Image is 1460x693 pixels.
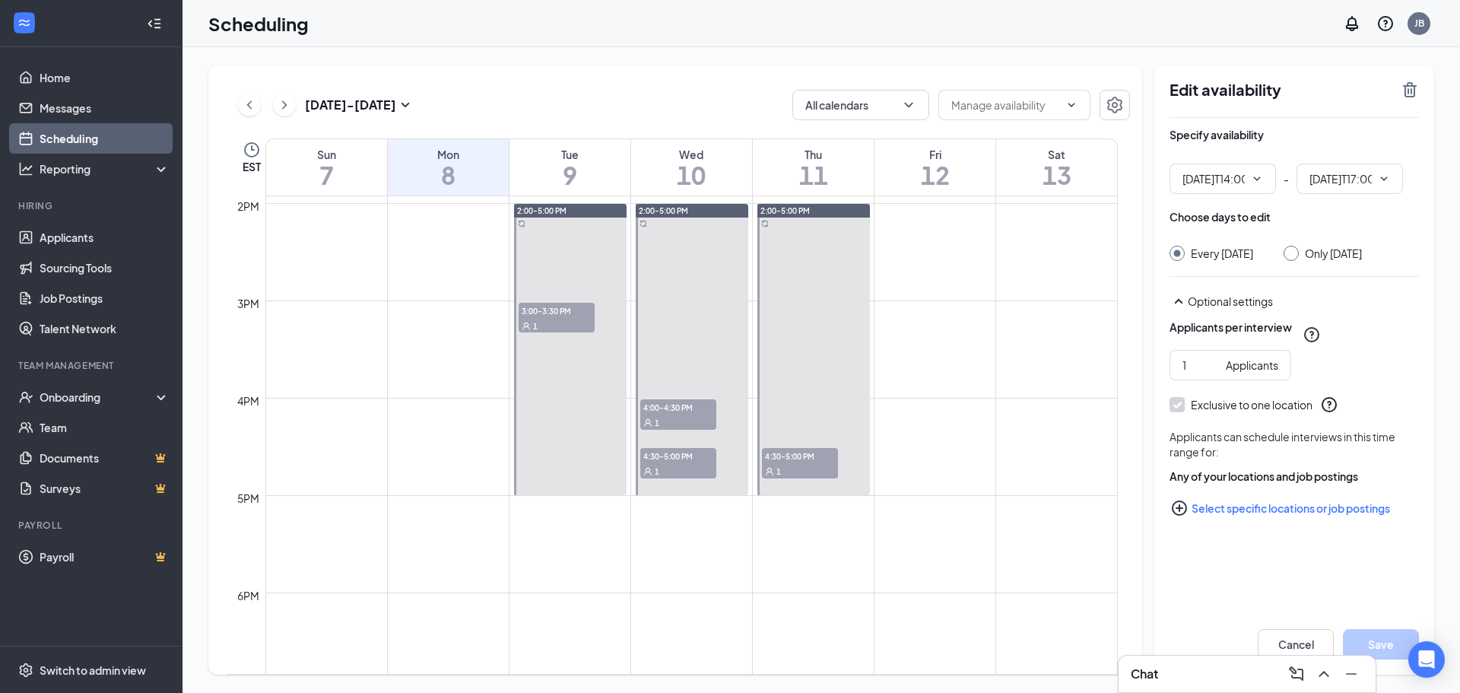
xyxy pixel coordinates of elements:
svg: Collapse [147,16,162,31]
svg: User [522,322,531,331]
div: 5pm [234,490,262,507]
a: Sourcing Tools [40,253,170,283]
svg: PlusCircle [1170,499,1189,517]
span: 1 [776,466,781,477]
div: 4pm [234,393,262,409]
h3: Chat [1131,666,1158,682]
svg: SmallChevronUp [1170,292,1188,310]
button: Save [1343,629,1419,660]
h3: [DATE] - [DATE] [305,97,396,113]
h1: 9 [509,162,630,188]
h1: 10 [631,162,752,188]
div: Team Management [18,359,167,372]
div: Onboarding [40,389,157,405]
button: All calendarsChevronDown [792,90,929,120]
a: Scheduling [40,123,170,154]
a: September 8, 2025 [388,139,509,196]
h1: Scheduling [208,11,309,37]
div: Switch to admin view [40,663,146,678]
svg: ChevronLeft [242,96,257,114]
svg: TrashOutline [1401,81,1419,99]
div: Tue [509,147,630,162]
a: Job Postings [40,283,170,313]
span: 4:00-4:30 PM [640,399,716,415]
h1: 12 [874,162,995,188]
button: Minimize [1339,662,1363,686]
a: DocumentsCrown [40,443,170,473]
button: Cancel [1258,629,1334,660]
svg: WorkstreamLogo [17,15,32,30]
div: Applicants per interview [1170,319,1292,335]
svg: QuestionInfo [1376,14,1395,33]
div: Sun [266,147,387,162]
a: September 11, 2025 [753,139,874,196]
div: Every [DATE] [1191,246,1253,261]
svg: User [643,467,652,476]
a: Applicants [40,222,170,253]
button: ComposeMessage [1284,662,1309,686]
div: Payroll [18,519,167,532]
div: Applicants can schedule interviews in this time range for: [1170,429,1419,459]
svg: QuestionInfo [1320,396,1338,414]
svg: ComposeMessage [1287,665,1306,683]
span: 4:30-5:00 PM [762,448,838,463]
svg: Minimize [1342,665,1360,683]
div: Mon [388,147,509,162]
div: Wed [631,147,752,162]
a: SurveysCrown [40,473,170,504]
svg: Analysis [18,161,33,176]
div: Specify availability [1170,127,1264,142]
h1: 11 [753,162,874,188]
svg: QuestionInfo [1303,326,1321,344]
svg: User [765,467,774,476]
div: Open Intercom Messenger [1408,641,1445,678]
a: September 7, 2025 [266,139,387,196]
svg: ChevronDown [901,97,916,113]
div: Fri [874,147,995,162]
div: Thu [753,147,874,162]
a: Home [40,62,170,93]
span: 1 [533,321,538,332]
button: ChevronRight [273,94,296,116]
div: - [1170,164,1419,194]
h1: 13 [996,162,1117,188]
span: EST [243,159,261,174]
a: Team [40,412,170,443]
svg: Sync [640,220,647,227]
a: Settings [1100,90,1130,120]
div: Applicants [1226,357,1278,374]
div: Choose days to edit [1170,209,1271,224]
div: 3pm [234,295,262,312]
h2: Edit availability [1170,81,1392,99]
div: Exclusive to one location [1191,397,1312,412]
a: September 13, 2025 [996,139,1117,196]
svg: User [643,418,652,428]
input: Manage availability [951,97,1059,113]
svg: ChevronDown [1251,173,1263,185]
button: ChevronUp [1312,662,1336,686]
div: Reporting [40,161,170,176]
span: 2:00-5:00 PM [517,205,567,216]
svg: ChevronDown [1065,99,1078,111]
button: Select specific locations or job postingsPlusCircle [1170,493,1419,523]
svg: SmallChevronDown [396,96,414,114]
div: Optional settings [1170,292,1419,310]
span: 1 [655,466,659,477]
svg: Sync [761,220,769,227]
a: Messages [40,93,170,123]
div: Only [DATE] [1305,246,1362,261]
span: 2:00-5:00 PM [639,205,688,216]
svg: ChevronUp [1315,665,1333,683]
span: 2:00-5:00 PM [760,205,810,216]
div: Hiring [18,199,167,212]
a: PayrollCrown [40,542,170,572]
a: Talent Network [40,313,170,344]
h1: 8 [388,162,509,188]
svg: Settings [18,663,33,678]
div: Any of your locations and job postings [1170,469,1419,484]
a: September 9, 2025 [509,139,630,196]
a: September 12, 2025 [874,139,995,196]
a: September 10, 2025 [631,139,752,196]
svg: ChevronRight [277,96,292,114]
span: 4:30-5:00 PM [640,448,716,463]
